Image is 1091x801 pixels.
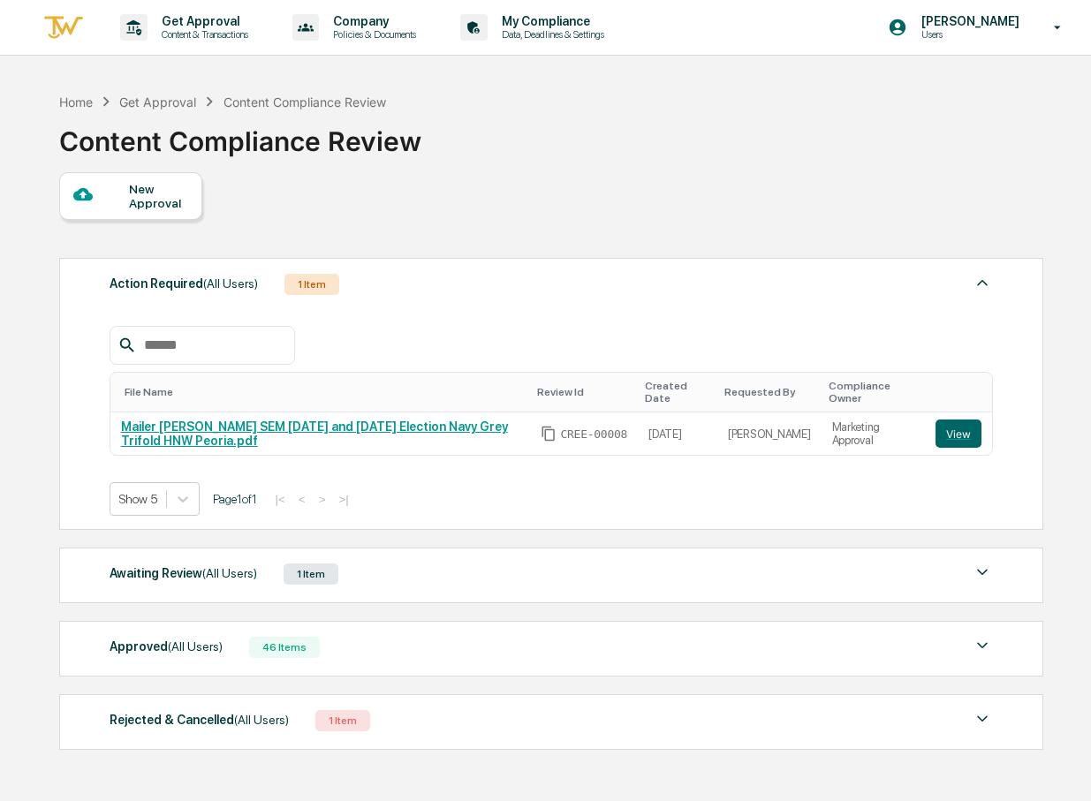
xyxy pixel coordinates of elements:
span: CREE-00008 [560,427,627,442]
p: [PERSON_NAME] [907,14,1028,28]
div: Toggle SortBy [645,380,710,404]
p: Content & Transactions [148,28,257,41]
p: Data, Deadlines & Settings [488,28,613,41]
td: [PERSON_NAME] [717,412,822,455]
div: Content Compliance Review [59,111,421,157]
p: My Compliance [488,14,613,28]
p: Users [907,28,1028,41]
div: Toggle SortBy [724,386,814,398]
img: logo [42,13,85,42]
div: 1 Item [284,563,338,585]
span: (All Users) [203,276,258,291]
span: (All Users) [202,566,257,580]
div: Toggle SortBy [537,386,631,398]
img: caret [972,708,993,729]
div: New Approval [129,182,188,210]
div: 1 Item [284,274,339,295]
div: Home [59,94,93,110]
div: Toggle SortBy [829,380,918,404]
div: 1 Item [315,710,370,731]
button: View [936,419,981,448]
td: [DATE] [638,412,717,455]
td: Marketing Approval [822,412,925,455]
p: Get Approval [148,14,257,28]
div: Rejected & Cancelled [110,708,289,731]
div: 46 Items [249,637,320,658]
div: Toggle SortBy [939,386,985,398]
button: |< [270,492,291,507]
iframe: Open customer support [1034,743,1082,790]
a: Mailer [PERSON_NAME] SEM [DATE] and [DATE] Election Navy Grey Trifold HNW Peoria.pdf [121,419,508,448]
span: (All Users) [234,713,289,727]
button: > [314,492,331,507]
div: Get Approval [119,94,196,110]
div: Approved [110,635,223,658]
img: caret [972,562,993,583]
div: Awaiting Review [110,562,257,585]
div: Toggle SortBy [125,386,524,398]
p: Company [319,14,425,28]
img: caret [972,635,993,656]
div: Content Compliance Review [224,94,386,110]
button: < [293,492,311,507]
span: Page 1 of 1 [213,492,257,506]
p: Policies & Documents [319,28,425,41]
span: Copy Id [541,426,557,442]
div: Action Required [110,272,258,295]
span: (All Users) [168,639,223,654]
img: caret [972,272,993,293]
button: >| [333,492,353,507]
